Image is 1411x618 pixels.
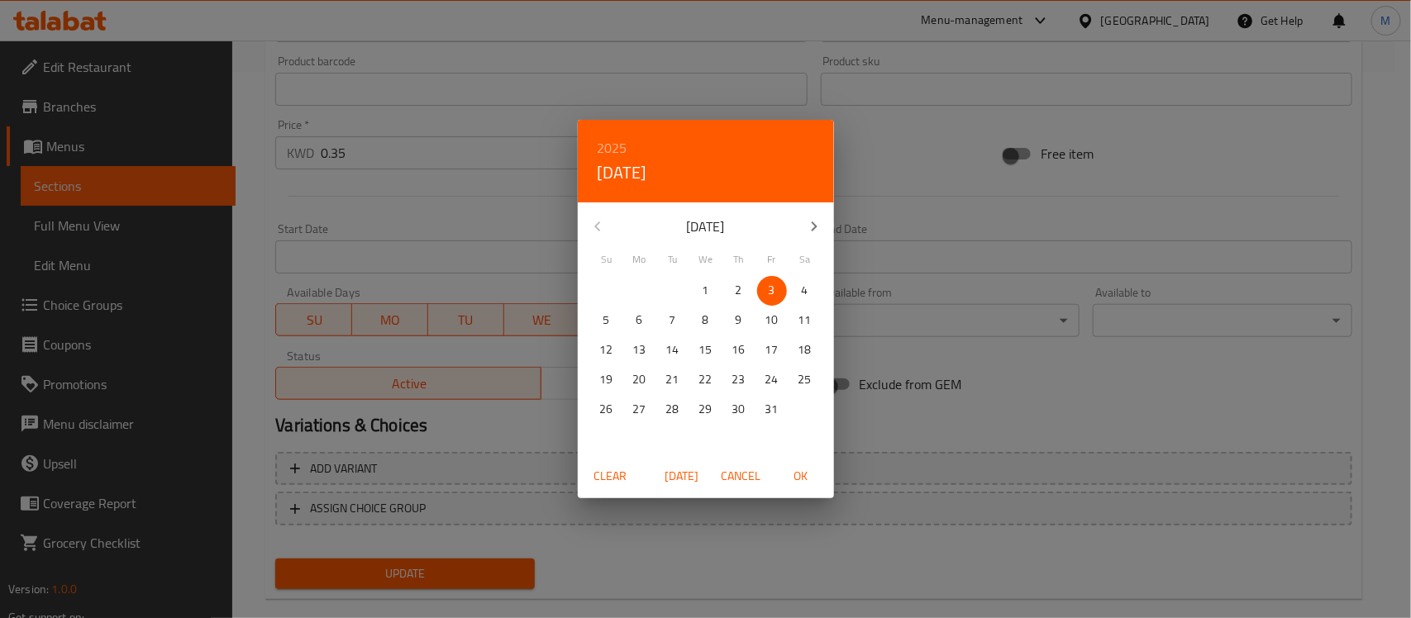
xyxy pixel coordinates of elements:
[757,252,787,267] span: Fr
[699,399,713,420] p: 29
[658,395,688,425] button: 28
[757,276,787,306] button: 3
[625,365,655,395] button: 20
[757,365,787,395] button: 24
[625,395,655,425] button: 27
[584,461,637,492] button: Clear
[592,335,622,365] button: 12
[724,335,754,365] button: 16
[598,159,647,186] button: [DATE]
[691,395,721,425] button: 29
[724,252,754,267] span: Th
[633,340,646,360] p: 13
[757,306,787,335] button: 10
[691,276,721,306] button: 1
[658,306,688,335] button: 7
[658,252,688,267] span: Tu
[625,335,655,365] button: 13
[598,136,627,159] button: 2025
[724,306,754,335] button: 9
[592,395,622,425] button: 26
[802,280,808,301] p: 4
[765,399,779,420] p: 31
[736,280,742,301] p: 2
[703,280,709,301] p: 1
[790,335,820,365] button: 18
[600,369,613,390] p: 19
[636,310,643,330] p: 6
[592,306,622,335] button: 5
[715,461,768,492] button: Cancel
[633,369,646,390] p: 20
[655,461,708,492] button: [DATE]
[699,369,713,390] p: 22
[757,395,787,425] button: 31
[600,340,613,360] p: 12
[765,340,779,360] p: 17
[790,306,820,335] button: 11
[625,306,655,335] button: 6
[592,252,622,267] span: Su
[591,466,631,487] span: Clear
[765,310,779,330] p: 10
[790,276,820,306] button: 4
[732,369,746,390] p: 23
[798,340,812,360] p: 18
[703,310,709,330] p: 8
[600,399,613,420] p: 26
[798,369,812,390] p: 25
[666,340,679,360] p: 14
[691,252,721,267] span: We
[736,310,742,330] p: 9
[658,335,688,365] button: 14
[625,252,655,267] span: Mo
[662,466,702,487] span: [DATE]
[732,340,746,360] p: 16
[699,340,713,360] p: 15
[633,399,646,420] p: 27
[722,466,761,487] span: Cancel
[724,276,754,306] button: 2
[790,252,820,267] span: Sa
[790,365,820,395] button: 25
[670,310,676,330] p: 7
[691,365,721,395] button: 22
[765,369,779,390] p: 24
[666,369,679,390] p: 21
[691,335,721,365] button: 15
[769,280,775,301] p: 3
[666,399,679,420] p: 28
[592,365,622,395] button: 19
[775,461,827,492] button: OK
[691,306,721,335] button: 8
[724,395,754,425] button: 30
[781,466,821,487] span: OK
[617,216,794,236] p: [DATE]
[732,399,746,420] p: 30
[724,365,754,395] button: 23
[603,310,610,330] p: 5
[757,335,787,365] button: 17
[658,365,688,395] button: 21
[798,310,812,330] p: 11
